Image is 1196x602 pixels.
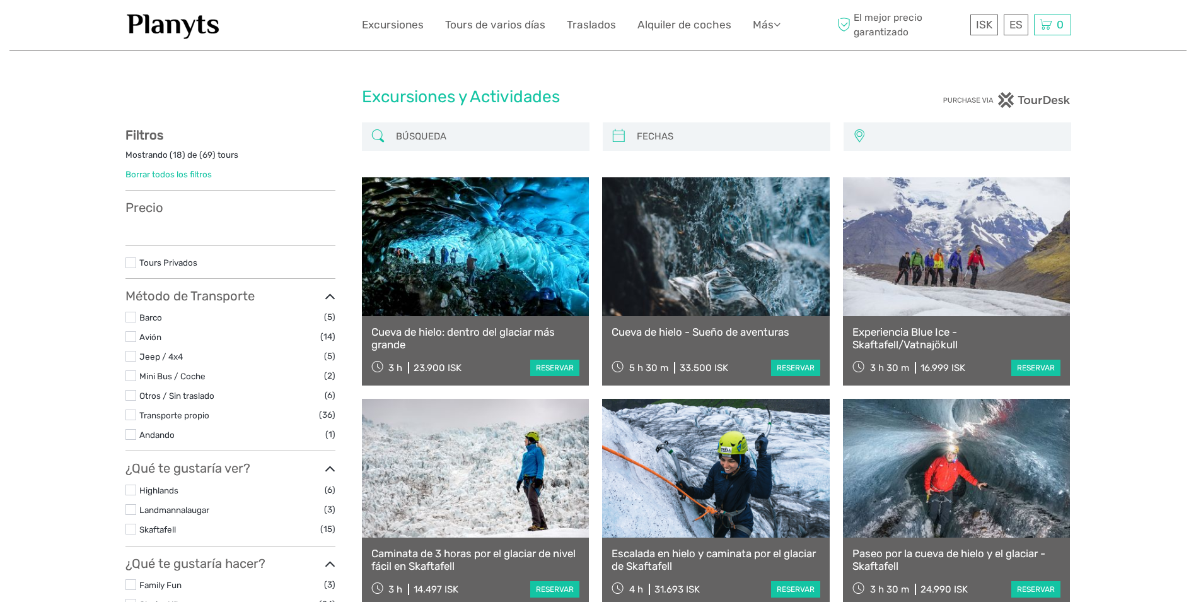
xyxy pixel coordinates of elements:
[920,584,968,595] div: 24.990 ISK
[324,502,335,517] span: (3)
[139,485,178,495] a: Highlands
[139,351,183,362] a: Jeep / 4x4
[414,362,462,374] div: 23.900 ISK
[202,149,212,161] label: 69
[139,332,161,342] a: Avión
[139,505,209,515] a: Landmannalaugar
[976,18,992,31] span: ISK
[629,362,668,374] span: 5 h 30 m
[530,581,579,598] a: reservar
[445,16,545,34] a: Tours de varios días
[139,312,162,322] a: Barco
[771,581,820,598] a: reservar
[1011,581,1060,598] a: reservar
[835,11,967,38] span: El mejor precio garantizado
[139,410,209,420] a: Transporte propio
[388,362,402,374] span: 3 h
[125,169,212,179] a: Borrar todos los filtros
[125,149,335,168] div: Mostrando ( ) de ( ) tours
[125,200,335,215] h3: Precio
[852,547,1061,573] a: Paseo por la cueva de hielo y el glaciar - Skaftafell
[125,9,221,40] img: 1453-555b4ac7-172b-4ae9-927d-298d0724a4f4_logo_small.jpg
[680,362,728,374] div: 33.500 ISK
[125,127,163,143] strong: Filtros
[852,326,1061,351] a: Experiencia Blue Ice - Skaftafell/Vatnajökull
[362,16,424,34] a: Excursiones
[125,556,335,571] h3: ¿Qué te gustaría hacer?
[567,16,616,34] a: Traslados
[324,369,335,383] span: (2)
[612,326,820,338] a: Cueva de hielo - Sueño de aventuras
[139,257,197,268] a: Tours Privados
[324,577,335,592] span: (3)
[920,362,965,374] div: 16.999 ISK
[1011,360,1060,376] a: reservar
[325,483,335,497] span: (6)
[629,584,643,595] span: 4 h
[125,288,335,304] h3: Método de Transporte
[139,580,182,590] a: Family Fun
[139,371,206,381] a: Mini Bus / Coche
[371,326,580,351] a: Cueva de hielo: dentro del glaciar más grande
[1004,15,1028,35] div: ES
[943,92,1071,108] img: PurchaseViaTourDesk.png
[320,329,335,344] span: (14)
[319,408,335,422] span: (36)
[637,16,731,34] a: Alquiler de coches
[325,427,335,442] span: (1)
[324,349,335,363] span: (5)
[139,391,214,401] a: Otros / Sin traslado
[391,126,583,148] input: BÚSQUEDA
[414,584,458,595] div: 14.497 ISK
[870,362,909,374] span: 3 h 30 m
[771,360,820,376] a: reservar
[753,16,781,34] a: Más
[324,310,335,324] span: (5)
[530,360,579,376] a: reservar
[388,584,402,595] span: 3 h
[139,524,176,534] a: Skaftafell
[654,584,700,595] div: 31.693 ISK
[125,461,335,476] h3: ¿Qué te gustaría ver?
[325,388,335,403] span: (6)
[1055,18,1065,31] span: 0
[371,547,580,573] a: Caminata de 3 horas por el glaciar de nivel fácil en Skaftafell
[362,87,835,107] h1: Excursiones y Actividades
[173,149,182,161] label: 18
[612,547,820,573] a: Escalada en hielo y caminata por el glaciar de Skaftafell
[870,584,909,595] span: 3 h 30 m
[320,522,335,536] span: (15)
[139,430,175,440] a: Andando
[632,126,824,148] input: FECHAS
